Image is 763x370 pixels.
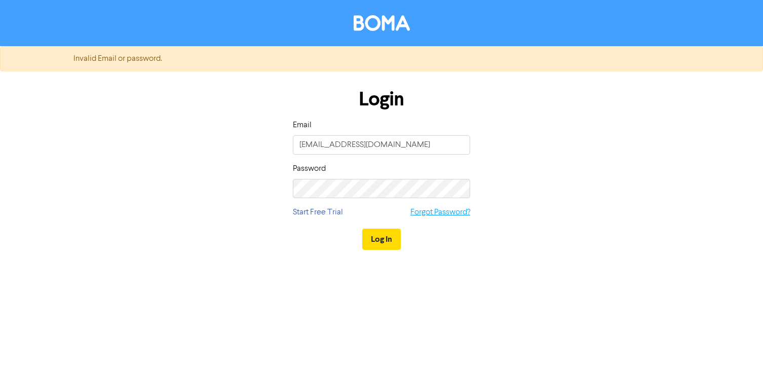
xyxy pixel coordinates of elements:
[410,206,470,218] a: Forgot Password?
[293,119,312,131] label: Email
[293,88,470,111] h1: Login
[354,15,410,31] img: BOMA Logo
[66,53,697,65] div: Invalid Email or password.
[293,206,343,218] a: Start Free Trial
[362,229,401,250] button: Log In
[293,163,326,175] label: Password
[633,261,763,370] iframe: Chat Widget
